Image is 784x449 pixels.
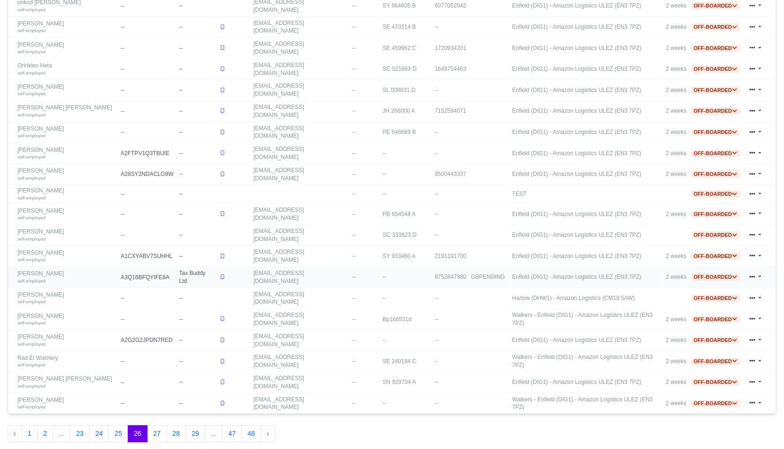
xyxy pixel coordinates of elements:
small: self-employed [17,112,46,117]
span: -- [352,295,356,301]
td: -- [432,288,469,309]
td: -- [177,185,217,204]
span: -- [352,2,356,9]
div: Chat Widget [737,404,784,449]
a: Off-boarded [692,150,740,157]
td: -- [432,372,469,393]
span: Off-boarded [692,358,740,365]
a: Rad El Wakhery self-employed [17,355,116,368]
button: 27 [147,425,167,442]
small: self-employed [17,195,46,200]
span: -- [352,400,356,407]
a: Off-boarded [692,171,740,177]
button: 1 [22,425,38,442]
a: [PERSON_NAME] [PERSON_NAME] self-employed [17,104,116,118]
td: -- [177,372,217,393]
td: 2 weeks [664,58,689,80]
td: -- [177,330,217,351]
td: -- [432,122,469,143]
a: Off-boarded [692,400,740,407]
td: -- [380,143,433,164]
td: [EMAIL_ADDRESS][DOMAIN_NAME] [251,101,350,122]
small: self-employed [17,215,46,220]
a: TEST [512,191,527,197]
small: self-employed [17,383,46,389]
span: Off-boarded [692,379,740,386]
td: [EMAIL_ADDRESS][DOMAIN_NAME] [251,164,350,185]
td: -- [380,266,433,288]
a: Off-boarded [692,45,740,51]
a: Enfield (DIG1) - Amazon Logistics ULEZ (EN3 7PZ) [512,232,642,238]
button: 25 [108,425,128,442]
a: [PERSON_NAME] self-employed [17,167,116,181]
td: 7152594071 [432,101,469,122]
td: [EMAIL_ADDRESS][DOMAIN_NAME] [251,58,350,80]
span: Off-boarded [692,211,740,218]
span: Off-boarded [692,274,740,281]
span: -- [352,108,356,114]
td: [EMAIL_ADDRESS][DOMAIN_NAME] [251,393,350,414]
small: self-employed [17,320,46,325]
a: Enfield (DIG1) - Amazon Logistics ULEZ (EN3 7PZ) [512,274,642,280]
a: Off-boarded [692,87,740,93]
td: [EMAIL_ADDRESS][DOMAIN_NAME] [251,17,350,38]
td: [EMAIL_ADDRESS][DOMAIN_NAME] [251,38,350,59]
span: Off-boarded [692,45,740,52]
td: [EMAIL_ADDRESS][DOMAIN_NAME] [251,372,350,393]
a: Off-boarded [692,191,740,197]
small: self-employed [17,28,46,33]
td: SC 521663 D [380,58,433,80]
button: 47 [222,425,242,442]
td: 2191191700 [432,246,469,267]
td: 2 weeks [664,101,689,122]
td: -- [432,204,469,225]
span: -- [352,316,356,323]
td: -- [432,17,469,38]
span: Off-boarded [692,87,740,94]
td: -- [177,204,217,225]
a: Enfield (DIG1) - Amazon Logistics ULEZ (EN3 7PZ) [512,24,642,30]
a: [PERSON_NAME] self-employed [17,397,116,410]
td: -- [118,185,177,204]
small: self-employed [17,91,46,96]
a: Off-boarded [692,253,740,259]
a: Enfield (DIG1) - Amazon Logistics ULEZ (EN3 7PZ) [512,379,642,385]
td: 2 weeks [664,246,689,267]
td: -- [432,80,469,101]
td: -- [118,288,177,309]
td: -- [380,164,433,185]
span: -- [352,253,356,259]
td: -- [118,393,177,414]
td: GBPENDING [469,266,510,288]
span: -- [352,129,356,135]
a: [PERSON_NAME] self-employed [17,125,116,139]
small: self-employed [17,404,46,409]
a: [PERSON_NAME] self-employed [17,228,116,242]
button: 24 [89,425,109,442]
td: -- [177,101,217,122]
span: Off-boarded [692,191,740,198]
td: -- [177,17,217,38]
span: -- [352,87,356,93]
button: « Previous [8,425,22,442]
a: [PERSON_NAME] self-employed [17,208,116,221]
a: [PERSON_NAME] self-employed [17,83,116,97]
a: Off-boarded [692,2,740,9]
a: Off-boarded [692,129,740,135]
td: PE 646689 B [380,122,433,143]
td: 2 weeks [664,80,689,101]
td: -- [118,101,177,122]
td: -- [118,38,177,59]
td: SE 470314 B [380,17,433,38]
span: -- [352,211,356,217]
span: -- [352,337,356,343]
a: Enfield (DIG1) - Amazon Logistics ULEZ (EN3 7PZ) [512,45,642,51]
button: 2 [37,425,53,442]
span: -- [352,358,356,365]
span: Off-boarded [692,24,740,31]
td: -- [118,372,177,393]
td: 2 weeks [664,143,689,164]
a: [PERSON_NAME] self-employed [17,20,116,34]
